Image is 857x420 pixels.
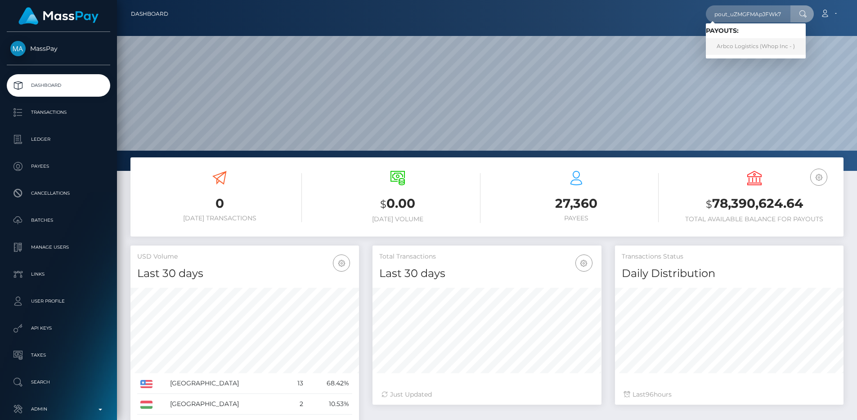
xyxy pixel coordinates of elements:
img: US.png [140,380,153,388]
p: Dashboard [10,79,107,92]
div: Last hours [624,390,835,399]
p: Transactions [10,106,107,119]
p: User Profile [10,295,107,308]
p: Links [10,268,107,281]
h6: [DATE] Volume [315,215,480,223]
img: HU.png [140,401,153,409]
a: User Profile [7,290,110,313]
h3: 0.00 [315,195,480,213]
h3: 78,390,624.64 [672,195,837,213]
h3: 0 [137,195,302,212]
p: Search [10,375,107,389]
a: API Keys [7,317,110,340]
p: Admin [10,402,107,416]
h4: Last 30 days [137,266,352,281]
p: Batches [10,214,107,227]
h5: USD Volume [137,252,352,261]
a: Dashboard [131,4,168,23]
a: Payees [7,155,110,178]
img: MassPay Logo [18,7,99,25]
a: Ledger [7,128,110,151]
h4: Last 30 days [379,266,594,281]
td: 10.53% [306,394,352,415]
td: 13 [287,373,306,394]
a: Search [7,371,110,393]
td: 2 [287,394,306,415]
p: API Keys [10,322,107,335]
p: Cancellations [10,187,107,200]
a: Taxes [7,344,110,366]
a: Links [7,263,110,286]
p: Payees [10,160,107,173]
a: Dashboard [7,74,110,97]
input: Search... [706,5,790,22]
img: MassPay [10,41,26,56]
div: Just Updated [381,390,592,399]
a: Arbco Logistics (Whop Inc - ) [706,38,806,55]
p: Manage Users [10,241,107,254]
p: Ledger [10,133,107,146]
h6: Payees [494,214,659,222]
span: MassPay [7,45,110,53]
td: [GEOGRAPHIC_DATA] [167,394,287,415]
h3: 27,360 [494,195,659,212]
td: [GEOGRAPHIC_DATA] [167,373,287,394]
h6: Total Available Balance for Payouts [672,215,837,223]
h6: [DATE] Transactions [137,214,302,222]
p: Taxes [10,349,107,362]
a: Batches [7,209,110,232]
td: 68.42% [306,373,352,394]
h5: Transactions Status [622,252,837,261]
h5: Total Transactions [379,252,594,261]
h6: Payouts: [706,27,806,35]
span: 96 [646,390,654,398]
a: Transactions [7,101,110,124]
small: $ [380,198,386,210]
a: Manage Users [7,236,110,259]
a: Cancellations [7,182,110,205]
h4: Daily Distribution [622,266,837,281]
small: $ [706,198,712,210]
